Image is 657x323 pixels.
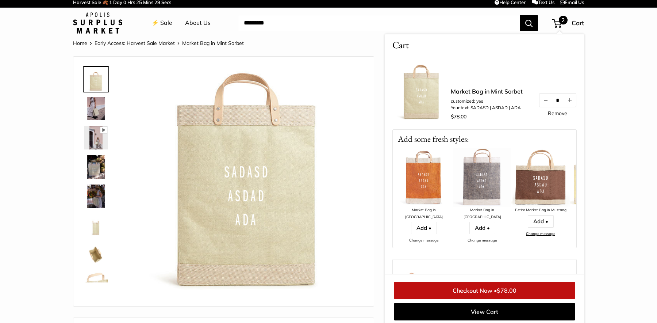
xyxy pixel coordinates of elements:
a: Remove [548,111,567,116]
a: Market Bag in Mint Sorbet [451,87,523,96]
a: ⚡️ Sale [151,18,172,28]
img: Market Bag in Mint Sorbet [84,214,108,237]
span: Cart [572,19,584,27]
a: Market Bag in Mint Sorbet [83,212,109,239]
div: Petite Market Bag in Mustang [511,207,570,214]
nav: Breadcrumb [73,38,244,48]
span: $78.00 [497,287,516,294]
a: Market Bag in Mint Sorbet [83,242,109,268]
img: Market Bag in Mint Sorbet [84,185,108,208]
a: Home [73,40,87,46]
a: Market Bag in Mint Sorbet [83,271,109,297]
a: Market Bag in Mint Sorbet [83,95,109,122]
input: Search... [238,15,520,31]
a: About Us [185,18,211,28]
a: Early Access: Harvest Sale Market [95,40,175,46]
img: Market Bag in Mint Sorbet [84,126,108,149]
img: Luggage Tag [400,267,440,307]
span: Market Bag in Mint Sorbet [182,40,244,46]
li: Your text: SADASD | ASDAD | ADA [451,104,523,111]
a: Change message [468,238,497,243]
img: Market Bag in Mint Sorbet [84,68,108,91]
a: Add • [469,222,495,234]
a: Market Bag in Mint Sorbet [83,125,109,151]
div: Market Bag in [GEOGRAPHIC_DATA] [395,207,453,220]
input: Quantity [552,97,564,103]
a: 2 Cart [553,17,584,29]
div: Market Bag in [GEOGRAPHIC_DATA] [453,207,511,220]
img: customizer-prod [132,68,363,299]
a: Change message [526,231,555,236]
img: Market Bag in Mint Sorbet [84,155,108,179]
img: Apolis: Surplus Market [73,12,122,34]
a: Add • [411,222,437,234]
img: Market Bag in Mint Sorbet [84,272,108,296]
a: View Cart [394,303,575,320]
button: Decrease quantity by 1 [539,94,552,107]
a: Market Bag in Mint Sorbet [83,154,109,180]
button: Search [520,15,538,31]
a: Add • [528,215,554,228]
img: Market Bag in Mint Sorbet [84,243,108,266]
img: Market Bag in Mint Sorbet [84,97,108,120]
span: Cart [392,38,409,52]
div: Petite Market Bag in Daisy [570,207,628,214]
a: Change message [409,238,438,243]
p: Add some fresh styles: [393,130,576,148]
a: Market Bag in Mint Sorbet [83,66,109,92]
a: Checkout Now •$78.00 [394,282,575,299]
a: Market Bag in Mint Sorbet [83,183,109,209]
li: customized: yes [451,98,523,104]
span: $78.00 [451,113,466,120]
span: 2 [559,16,568,24]
button: Increase quantity by 1 [564,94,576,107]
